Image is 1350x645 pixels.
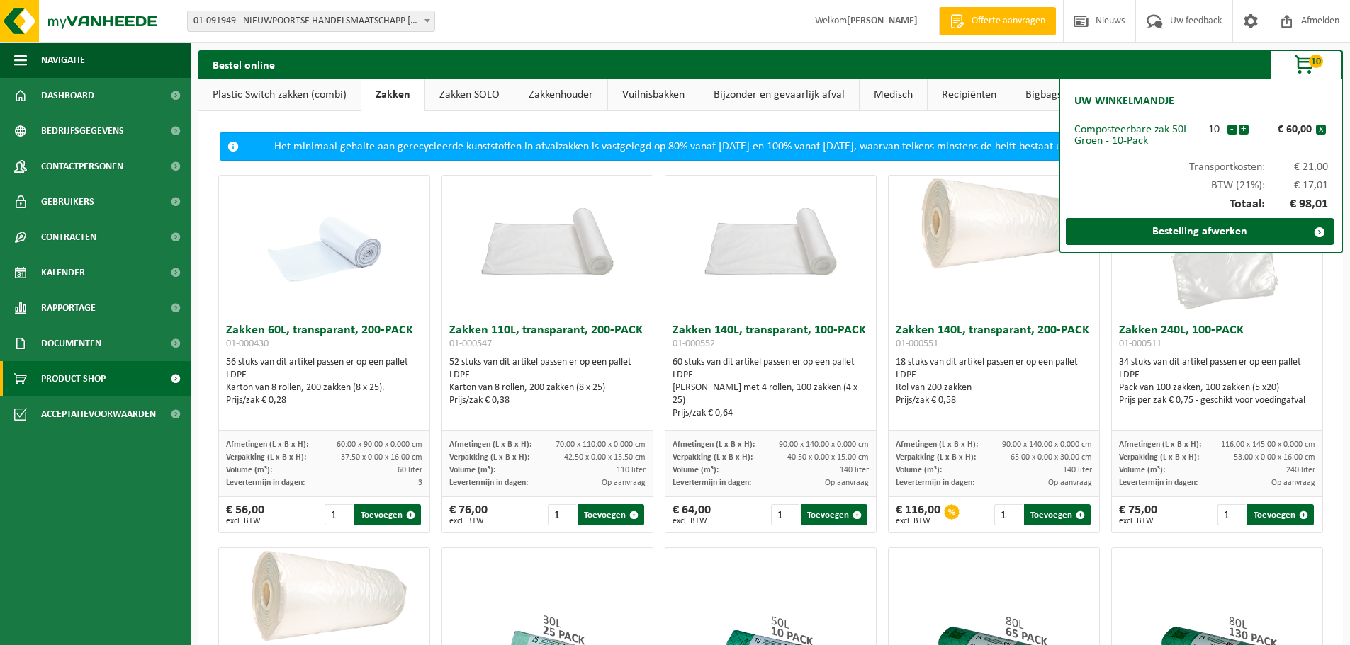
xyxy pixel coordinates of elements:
span: 60 liter [398,466,422,474]
span: Afmetingen (L x B x H): [449,440,531,449]
span: € 98,01 [1265,198,1329,211]
span: Volume (m³): [673,466,719,474]
span: 01-000551 [896,338,938,349]
a: Plastic Switch zakken (combi) [198,79,361,111]
span: Levertermijn in dagen: [673,479,751,487]
button: Toevoegen [354,504,421,525]
span: Volume (m³): [1119,466,1165,474]
span: Documenten [41,326,101,361]
div: 56 stuks van dit artikel passen er op een pallet [226,356,422,407]
div: € 60,00 [1252,124,1316,135]
div: LDPE [896,369,1092,382]
div: € 76,00 [449,504,488,525]
a: Recipiënten [928,79,1011,111]
div: 34 stuks van dit artikel passen er op een pallet [1119,356,1315,407]
img: 01-000547 [442,176,653,281]
span: 01-091949 - NIEUWPOORTSE HANDELSMAATSCHAPP NIEUWPOORT - NIEUWPOORT [187,11,435,32]
span: Verpakking (L x B x H): [896,453,976,462]
div: LDPE [226,369,422,382]
h2: Uw winkelmandje [1067,86,1181,117]
span: 42.50 x 0.00 x 15.50 cm [564,453,646,462]
span: Product Shop [41,361,106,396]
button: Toevoegen [578,504,644,525]
span: 01-000547 [449,338,492,349]
a: Zakkenhouder [514,79,607,111]
div: Transportkosten: [1067,154,1335,173]
span: Afmetingen (L x B x H): [1119,440,1201,449]
span: Contactpersonen [41,149,123,184]
div: BTW (21%): [1067,173,1335,191]
span: € 17,01 [1265,180,1329,191]
span: Verpakking (L x B x H): [449,453,529,462]
a: Bestelling afwerken [1066,218,1334,245]
h3: Zakken 140L, transparant, 200-PACK [896,324,1092,353]
div: 60 stuks van dit artikel passen er op een pallet [673,356,869,420]
span: 65.00 x 0.00 x 30.00 cm [1011,453,1092,462]
div: Karton van 8 rollen, 200 zakken (8 x 25). [226,382,422,394]
span: 140 liter [1063,466,1092,474]
input: 1 [994,504,1023,525]
div: LDPE [673,369,869,382]
span: Afmetingen (L x B x H): [673,440,755,449]
span: Volume (m³): [449,466,495,474]
button: Toevoegen [801,504,867,525]
div: Prijs per zak € 0,75 - geschikt voor voedingafval [1119,394,1315,407]
div: Het minimaal gehalte aan gerecycleerde kunststoffen in afvalzakken is vastgelegd op 80% vanaf [DA... [246,133,1293,160]
span: excl. BTW [1119,517,1157,525]
h3: Zakken 60L, transparant, 200-PACK [226,324,422,353]
span: Volume (m³): [896,466,942,474]
div: Prijs/zak € 0,38 [449,394,646,407]
h3: Zakken 240L, 100-PACK [1119,324,1315,353]
span: 70.00 x 110.00 x 0.000 cm [556,440,646,449]
span: Dashboard [41,78,94,113]
span: 90.00 x 140.00 x 0.000 cm [1002,440,1092,449]
span: 3 [418,479,422,487]
span: Acceptatievoorwaarden [41,396,156,432]
span: Gebruikers [41,184,94,219]
span: Afmetingen (L x B x H): [896,440,978,449]
div: 18 stuks van dit artikel passen er op een pallet [896,356,1092,407]
div: € 56,00 [226,504,264,525]
span: Navigatie [41,42,85,78]
a: Bijzonder en gevaarlijk afval [699,79,859,111]
button: x [1316,125,1326,135]
a: Medisch [860,79,927,111]
span: Volume (m³): [226,466,272,474]
h3: Zakken 110L, transparant, 200-PACK [449,324,646,353]
span: 240 liter [1286,466,1315,474]
div: Karton van 8 rollen, 200 zakken (8 x 25) [449,382,646,394]
button: - [1227,125,1237,135]
span: Offerte aanvragen [968,14,1049,28]
span: 01-000430 [226,338,269,349]
div: Prijs/zak € 0,64 [673,407,869,420]
button: Toevoegen [1024,504,1091,525]
div: LDPE [1119,369,1315,382]
span: Afmetingen (L x B x H): [226,440,308,449]
span: € 21,00 [1265,161,1329,173]
a: Zakken SOLO [425,79,514,111]
span: Levertermijn in dagen: [226,479,305,487]
span: Levertermijn in dagen: [1119,479,1198,487]
span: Contracten [41,219,96,255]
input: 1 [325,504,354,525]
span: Op aanvraag [602,479,646,487]
div: 10 [1201,124,1227,135]
span: Rapportage [41,290,96,326]
span: 60.00 x 90.00 x 0.000 cm [337,440,422,449]
span: 116.00 x 145.00 x 0.000 cm [1221,440,1315,449]
span: Op aanvraag [825,479,869,487]
div: Pack van 100 zakken, 100 zakken (5 x20) [1119,382,1315,394]
strong: [PERSON_NAME] [847,16,918,26]
span: excl. BTW [896,517,940,525]
span: 01-091949 - NIEUWPOORTSE HANDELSMAATSCHAPP NIEUWPOORT - NIEUWPOORT [188,11,434,31]
img: 01-000430 [254,176,395,317]
span: Bedrijfsgegevens [41,113,124,149]
span: 53.00 x 0.00 x 16.00 cm [1234,453,1315,462]
button: Toevoegen [1247,504,1314,525]
span: excl. BTW [449,517,488,525]
button: 10 [1271,50,1341,79]
div: Prijs/zak € 0,58 [896,394,1092,407]
span: 40.50 x 0.00 x 15.00 cm [787,453,869,462]
span: 01-000511 [1119,338,1161,349]
span: 90.00 x 140.00 x 0.000 cm [779,440,869,449]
